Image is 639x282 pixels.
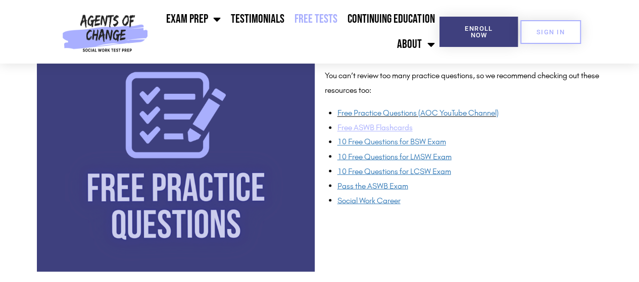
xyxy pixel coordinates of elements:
span: SIGN IN [536,29,565,35]
a: Social Work Career [337,195,401,205]
span: Pass the ASWB Exam [337,181,408,190]
a: Continuing Education [342,7,439,32]
a: Pass the ASWB Exam [337,181,410,190]
a: Enroll Now [439,17,518,47]
p: You can’t review too many practice questions, so we recommend checking out these resources too: [325,69,603,98]
a: 10 Free Questions for LCSW Exam [337,166,451,176]
span: Enroll Now [456,25,502,38]
a: Testimonials [226,7,289,32]
a: Free Tests [289,7,342,32]
a: SIGN IN [520,20,581,44]
a: About [392,32,439,57]
a: Free ASWB Flashcards [337,123,413,132]
a: 10 Free Questions for LMSW Exam [337,151,452,161]
a: 10 Free Questions for BSW Exam [337,137,446,146]
a: Exam Prep [161,7,226,32]
nav: Menu [152,7,439,57]
a: Free Practice Questions (AOC YouTube Channel) [337,108,499,118]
